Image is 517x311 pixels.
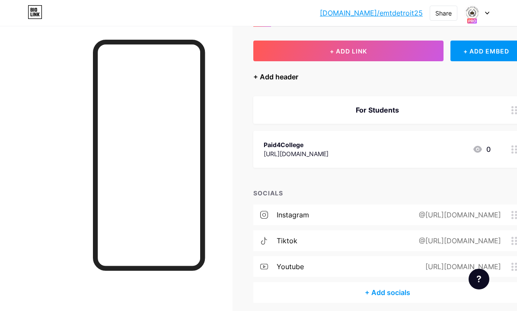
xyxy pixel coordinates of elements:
[412,261,511,272] div: [URL][DOMAIN_NAME]
[253,72,298,82] div: + Add header
[405,236,511,246] div: @[URL][DOMAIN_NAME]
[277,236,297,246] div: tiktok
[264,140,329,149] div: Paid4College
[320,8,423,18] a: [DOMAIN_NAME]/emtdetroit25
[264,149,329,158] div: [URL][DOMAIN_NAME]
[472,144,491,154] div: 0
[464,5,480,21] img: Tanika Carter
[264,105,491,115] div: For Students
[277,210,309,220] div: instagram
[253,41,444,61] button: + ADD LINK
[405,210,511,220] div: @[URL][DOMAIN_NAME]
[330,47,367,55] span: + ADD LINK
[435,9,452,18] div: Share
[277,261,304,272] div: youtube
